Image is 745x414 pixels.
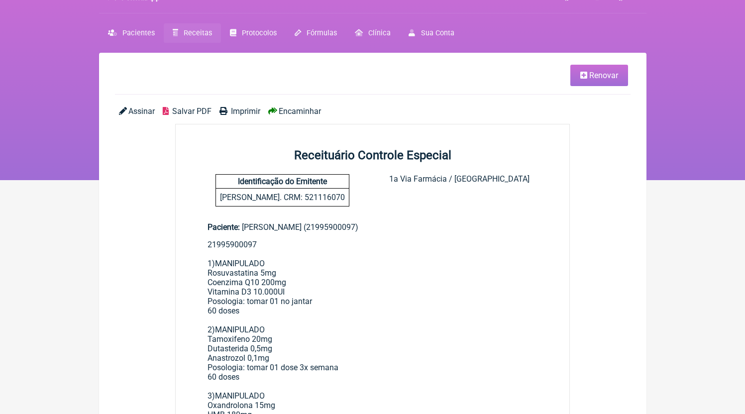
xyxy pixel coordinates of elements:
span: Paciente: [208,222,240,232]
span: Imprimir [231,106,260,116]
a: Encaminhar [268,106,321,116]
p: [PERSON_NAME]. CRM: 521116070 [216,189,349,206]
span: Renovar [589,71,618,80]
span: Protocolos [242,29,277,37]
a: Pacientes [99,23,164,43]
a: Fórmulas [286,23,346,43]
a: Imprimir [219,106,260,116]
a: Salvar PDF [163,106,212,116]
span: Fórmulas [307,29,337,37]
h2: Receituário Controle Especial [176,148,570,162]
a: Sua Conta [400,23,463,43]
span: Salvar PDF [172,106,212,116]
a: Protocolos [221,23,286,43]
span: Receitas [184,29,212,37]
h4: Identificação do Emitente [216,175,349,189]
span: Clínica [368,29,391,37]
a: Renovar [570,65,628,86]
a: Assinar [119,106,155,116]
span: Assinar [128,106,155,116]
span: Encaminhar [279,106,321,116]
a: Clínica [346,23,400,43]
div: 1a Via Farmácia / [GEOGRAPHIC_DATA] [389,174,530,207]
div: [PERSON_NAME] (21995900097) [208,222,538,232]
a: Receitas [164,23,221,43]
span: Pacientes [122,29,155,37]
span: Sua Conta [421,29,454,37]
